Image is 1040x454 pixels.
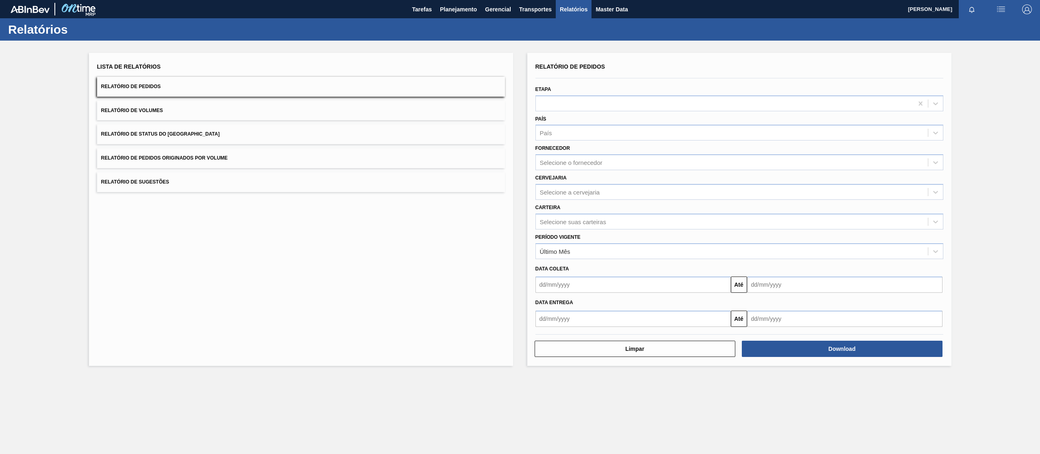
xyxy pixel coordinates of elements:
[535,145,570,151] label: Fornecedor
[101,179,169,185] span: Relatório de Sugestões
[535,266,569,272] span: Data coleta
[97,148,505,168] button: Relatório de Pedidos Originados por Volume
[731,277,747,293] button: Até
[535,277,731,293] input: dd/mm/yyyy
[8,25,152,34] h1: Relatórios
[97,63,161,70] span: Lista de Relatórios
[535,300,573,305] span: Data entrega
[560,4,587,14] span: Relatórios
[596,4,628,14] span: Master Data
[1022,4,1032,14] img: Logout
[412,4,432,14] span: Tarefas
[540,159,602,166] div: Selecione o fornecedor
[535,175,567,181] label: Cervejaria
[540,130,552,136] div: País
[97,124,505,144] button: Relatório de Status do [GEOGRAPHIC_DATA]
[101,155,228,161] span: Relatório de Pedidos Originados por Volume
[535,341,735,357] button: Limpar
[11,6,50,13] img: TNhmsLtSVTkK8tSr43FrP2fwEKptu5GPRR3wAAAABJRU5ErkJggg==
[747,277,942,293] input: dd/mm/yyyy
[742,341,942,357] button: Download
[996,4,1006,14] img: userActions
[959,4,985,15] button: Notificações
[97,172,505,192] button: Relatório de Sugestões
[731,311,747,327] button: Até
[535,63,605,70] span: Relatório de Pedidos
[101,84,161,89] span: Relatório de Pedidos
[101,131,220,137] span: Relatório de Status do [GEOGRAPHIC_DATA]
[540,248,570,255] div: Último Mês
[540,188,600,195] div: Selecione a cervejaria
[535,86,551,92] label: Etapa
[97,101,505,121] button: Relatório de Volumes
[747,311,942,327] input: dd/mm/yyyy
[535,311,731,327] input: dd/mm/yyyy
[485,4,511,14] span: Gerencial
[97,77,505,97] button: Relatório de Pedidos
[101,108,163,113] span: Relatório de Volumes
[440,4,477,14] span: Planejamento
[519,4,552,14] span: Transportes
[540,218,606,225] div: Selecione suas carteiras
[535,116,546,122] label: País
[535,234,581,240] label: Período Vigente
[535,205,561,210] label: Carteira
